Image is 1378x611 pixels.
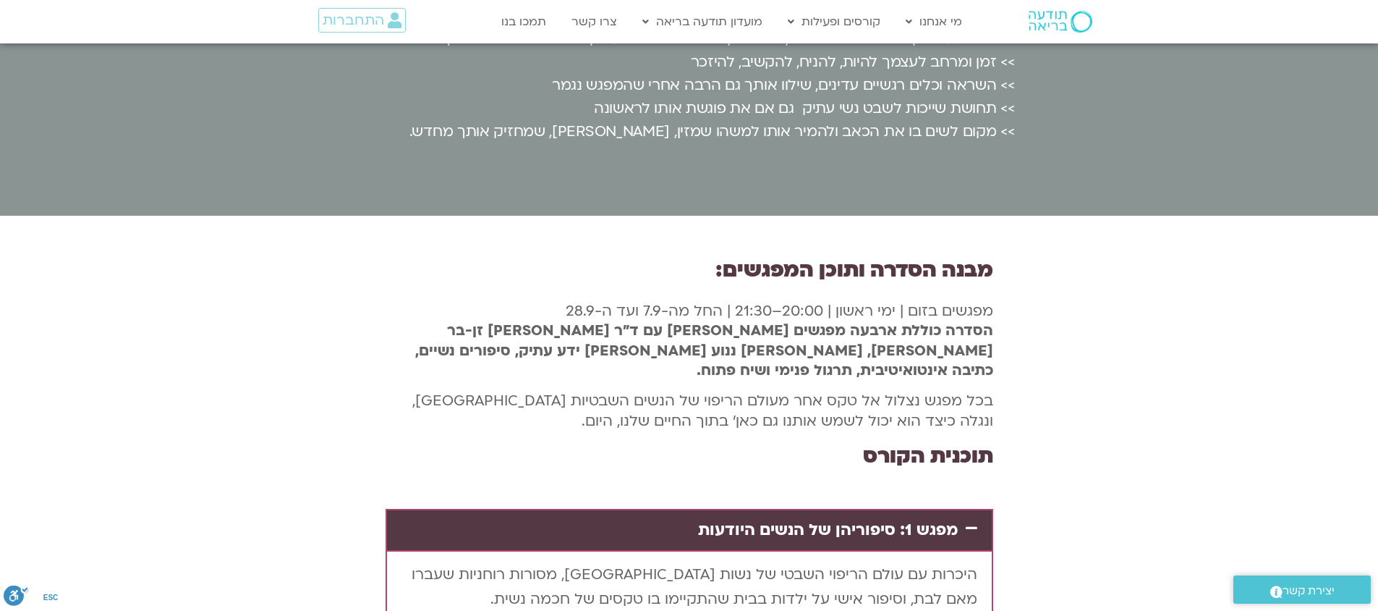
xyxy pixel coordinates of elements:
span: בכל מפגש נצלול אל טקס אחר מעולם הריפוי של הנשים השבטיות [GEOGRAPHIC_DATA], ונגלה כיצד הוא יכול לש... [412,391,993,431]
a: מפגש 1: סיפוריהן של הנשים היודעות [698,519,958,541]
span: >> זמן ומרחב לעצמך להיות, להניח, להקשיב, להיזכר [691,52,1015,72]
span: מפגשים בזום | ימי ראשון | 20:00–21:30 | החל מה-7.9 ועד ה-28.9 [566,301,993,321]
span: >> מקום לשים בו את הכאב ולהמיר אותו למשהו שמזין, [PERSON_NAME], שמחזיק אותך מחדש. [409,122,1015,141]
span: יצירת קשר [1283,581,1335,601]
a: צרו קשר [564,8,624,35]
a: קורסים ופעילות [781,8,888,35]
a: מי אנחנו [898,8,969,35]
span: >> תחושת שייכות לשבט נשי עתיק גם אם את פוגשת אותו לראשונה [594,98,1015,118]
span: >> השראה וכלים רגשיים עדינים, שילוו אותך גם הרבה אחרי שהמפגש נגמר [552,75,1015,95]
strong: הסדרה כוללת ארבעה מפגשים [PERSON_NAME] עם ד"ר [PERSON_NAME] זן-בר [PERSON_NAME], [PERSON_NAME] ננ... [415,321,993,380]
a: תמכו בנו [494,8,553,35]
div: מפגש 1: סיפוריהן של הנשים היודעות [387,510,992,550]
h2: תוכנית הקורס [386,436,993,476]
a: יצירת קשר [1233,576,1371,604]
span: התחברות [323,12,384,28]
a: מועדון תודעה בריאה [635,8,770,35]
h2: מבנה הסדרה ותוכן המפגשים: [386,250,993,290]
a: התחברות [318,8,406,33]
img: תודעה בריאה [1029,11,1092,33]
